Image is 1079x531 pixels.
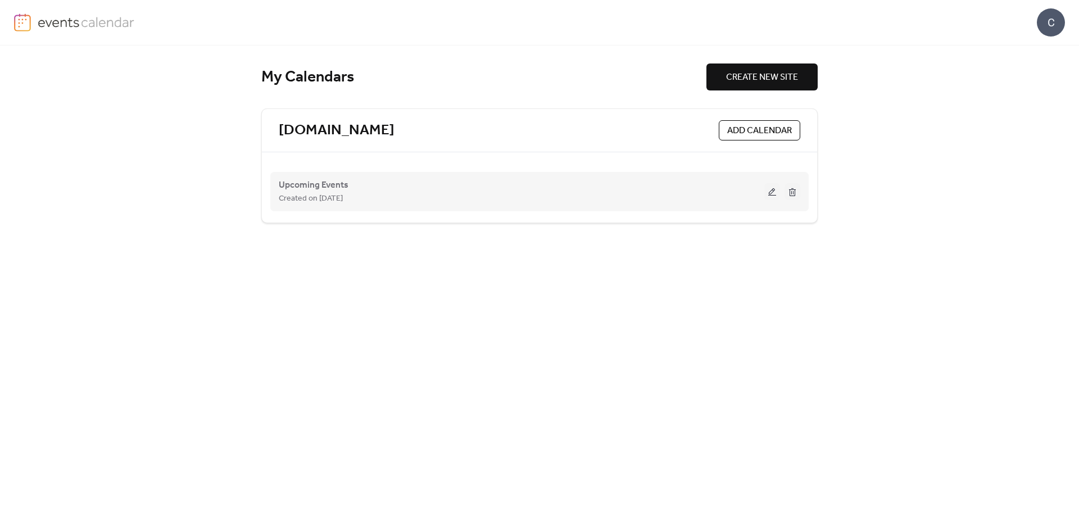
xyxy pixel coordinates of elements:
button: ADD CALENDAR [719,120,800,140]
div: C [1037,8,1065,37]
button: CREATE NEW SITE [706,63,818,90]
span: ADD CALENDAR [727,124,792,138]
span: Created on [DATE] [279,192,343,206]
img: logo-type [38,13,135,30]
a: [DOMAIN_NAME] [279,121,395,140]
div: My Calendars [261,67,706,87]
img: logo [14,13,31,31]
span: CREATE NEW SITE [726,71,798,84]
span: Upcoming Events [279,179,348,192]
a: Upcoming Events [279,182,348,188]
